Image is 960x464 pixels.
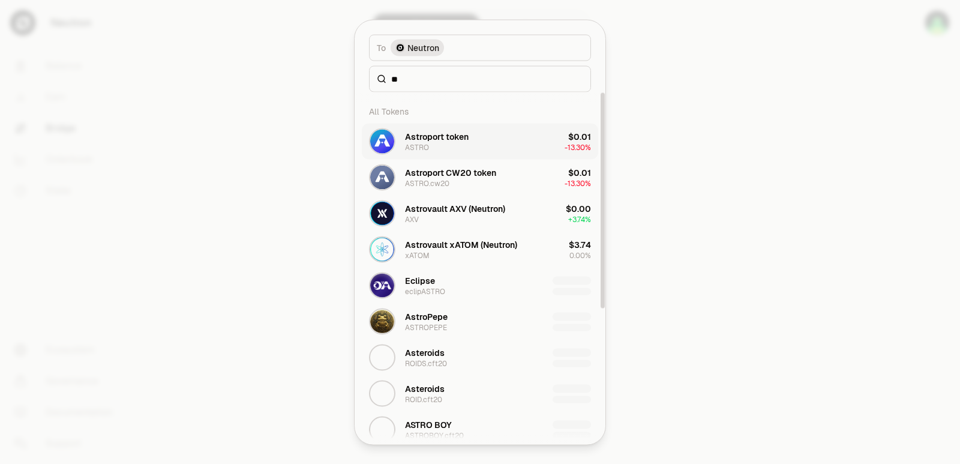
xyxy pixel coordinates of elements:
[370,417,394,441] img: ASTROBOY.cft20 Logo
[362,159,598,195] button: ASTRO.cw20 LogoAstroport CW20 tokenASTRO.cw20$0.01-13.30%
[405,286,445,296] div: eclipASTRO
[370,129,394,153] img: ASTRO Logo
[362,195,598,231] button: AXV LogoAstrovault AXV (Neutron)AXV$0.00+3.74%
[569,250,591,260] span: 0.00%
[405,310,448,322] div: AstroPepe
[565,142,591,152] span: -13.30%
[405,382,445,394] div: Asteroids
[405,142,429,152] div: ASTRO
[362,339,598,375] button: ROIDS.cft20 LogoAsteroidsROIDS.cft20
[565,178,591,188] span: -13.30%
[370,381,394,405] img: ROID.cft20 Logo
[370,345,394,369] img: ROIDS.cft20 Logo
[407,41,439,53] span: Neutron
[362,303,598,339] button: ASTROPEPE LogoAstroPepeASTROPEPE
[405,214,419,224] div: AXV
[405,202,505,214] div: Astrovault AXV (Neutron)
[566,202,591,214] div: $0.00
[405,178,449,188] div: ASTRO.cw20
[370,201,394,225] img: AXV Logo
[568,214,591,224] span: + 3.74%
[362,123,598,159] button: ASTRO LogoAstroport tokenASTRO$0.01-13.30%
[362,375,598,411] button: ROID.cft20 LogoAsteroidsROID.cft20
[405,274,435,286] div: Eclipse
[405,346,445,358] div: Asteroids
[370,237,394,261] img: xATOM Logo
[405,358,447,368] div: ROIDS.cft20
[362,231,598,267] button: xATOM LogoAstrovault xATOM (Neutron)xATOM$3.740.00%
[369,34,591,61] button: ToNeutron LogoNeutron
[405,238,517,250] div: Astrovault xATOM (Neutron)
[362,99,598,123] div: All Tokens
[405,418,452,430] div: ASTRO BOY
[405,322,447,332] div: ASTROPEPE
[405,250,430,260] div: xATOM
[568,130,591,142] div: $0.01
[362,411,598,447] button: ASTROBOY.cft20 LogoASTRO BOYASTROBOY.cft20
[569,238,591,250] div: $3.74
[568,166,591,178] div: $0.01
[405,394,442,404] div: ROID.cft20
[370,273,394,297] img: eclipASTRO Logo
[370,309,394,333] img: ASTROPEPE Logo
[405,430,464,440] div: ASTROBOY.cft20
[395,43,405,52] img: Neutron Logo
[405,130,469,142] div: Astroport token
[370,165,394,189] img: ASTRO.cw20 Logo
[362,267,598,303] button: eclipASTRO LogoEclipseeclipASTRO
[405,166,496,178] div: Astroport CW20 token
[377,41,386,53] span: To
